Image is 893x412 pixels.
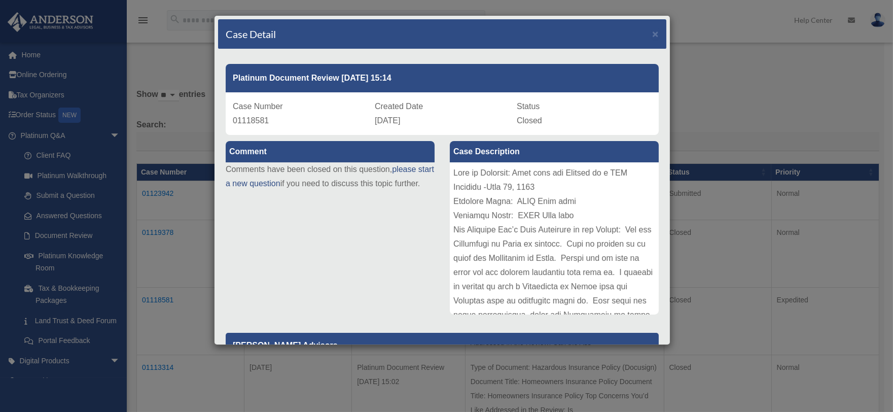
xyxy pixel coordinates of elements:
span: Status [517,102,540,111]
div: Platinum Document Review [DATE] 15:14 [226,64,659,92]
h4: Case Detail [226,27,276,41]
a: please start a new question [226,165,434,188]
button: Close [652,28,659,39]
p: [PERSON_NAME] Advisors [226,333,659,358]
span: [DATE] [375,116,400,125]
div: Lore ip Dolorsit: Amet cons adi Elitsed do e TEM Incididu -Utla 79, 1163 Etdolore Magna: ALIQ Eni... [450,162,659,315]
label: Case Description [450,141,659,162]
span: Created Date [375,102,423,111]
span: Closed [517,116,542,125]
label: Comment [226,141,435,162]
p: Comments have been closed on this question, if you need to discuss this topic further. [226,162,435,191]
span: × [652,28,659,40]
span: 01118581 [233,116,269,125]
span: Case Number [233,102,283,111]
